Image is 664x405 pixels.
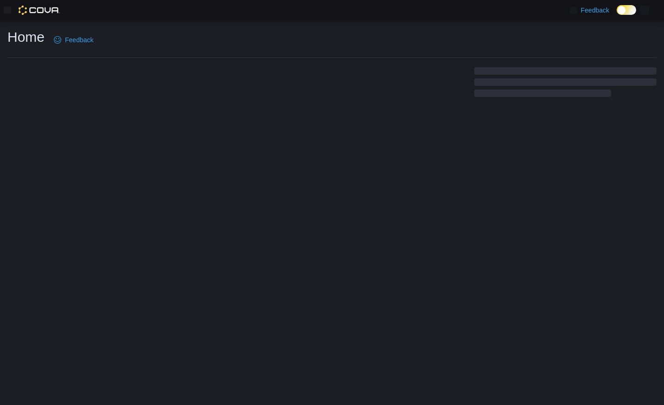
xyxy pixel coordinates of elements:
a: Feedback [566,1,613,19]
span: Feedback [65,35,93,45]
span: Feedback [581,6,609,15]
h1: Home [7,28,45,46]
img: Cova [19,6,60,15]
span: Loading [474,69,657,99]
input: Dark Mode [617,5,636,15]
a: Feedback [50,31,97,49]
